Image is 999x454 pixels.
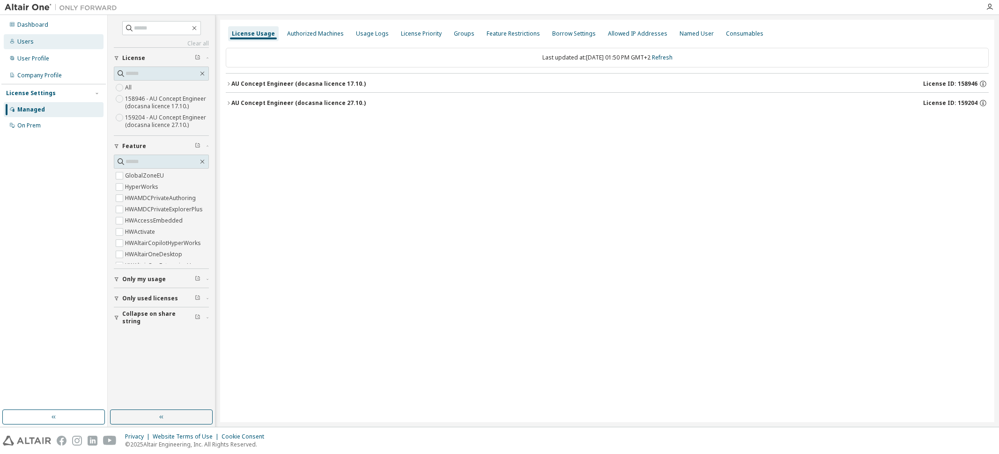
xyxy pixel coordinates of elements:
[153,433,222,440] div: Website Terms of Use
[726,30,763,37] div: Consumables
[125,440,270,448] p: © 2025 Altair Engineering, Inc. All Rights Reserved.
[122,275,166,283] span: Only my usage
[923,80,977,88] span: License ID: 158946
[114,269,209,290] button: Only my usage
[195,275,200,283] span: Clear filter
[114,307,209,328] button: Collapse on share string
[195,54,200,62] span: Clear filter
[17,55,49,62] div: User Profile
[17,21,48,29] div: Dashboard
[232,30,275,37] div: License Usage
[125,193,198,204] label: HWAMDCPrivateAuthoring
[287,30,344,37] div: Authorized Machines
[72,436,82,446] img: instagram.svg
[5,3,122,12] img: Altair One
[17,106,45,113] div: Managed
[226,74,989,94] button: AU Concept Engineer (docasna licence 17.10.)License ID: 158946
[114,40,209,47] a: Clear all
[88,436,97,446] img: linkedin.svg
[125,112,209,131] label: 159204 - AU Concept Engineer (docasna licence 27.10.)
[125,433,153,440] div: Privacy
[652,53,673,61] a: Refresh
[195,314,200,321] span: Clear filter
[3,436,51,446] img: altair_logo.svg
[122,142,146,150] span: Feature
[57,436,67,446] img: facebook.svg
[125,226,157,238] label: HWActivate
[125,93,209,112] label: 158946 - AU Concept Engineer (docasna licence 17.10.)
[226,48,989,67] div: Last updated at: [DATE] 01:50 PM GMT+2
[125,82,133,93] label: All
[125,170,166,181] label: GlobalZoneEU
[125,238,203,249] label: HWAltairCopilotHyperWorks
[231,80,366,88] div: AU Concept Engineer (docasna licence 17.10.)
[114,136,209,156] button: Feature
[454,30,474,37] div: Groups
[125,215,185,226] label: HWAccessEmbedded
[122,310,195,325] span: Collapse on share string
[923,99,977,107] span: License ID: 159204
[356,30,389,37] div: Usage Logs
[125,181,160,193] label: HyperWorks
[122,54,145,62] span: License
[17,122,41,129] div: On Prem
[487,30,540,37] div: Feature Restrictions
[226,93,989,113] button: AU Concept Engineer (docasna licence 27.10.)License ID: 159204
[552,30,596,37] div: Borrow Settings
[6,89,56,97] div: License Settings
[608,30,667,37] div: Allowed IP Addresses
[125,260,202,271] label: HWAltairOneEnterpriseUser
[401,30,442,37] div: License Priority
[17,38,34,45] div: Users
[125,204,205,215] label: HWAMDCPrivateExplorerPlus
[231,99,366,107] div: AU Concept Engineer (docasna licence 27.10.)
[114,288,209,309] button: Only used licenses
[114,48,209,68] button: License
[125,249,184,260] label: HWAltairOneDesktop
[195,142,200,150] span: Clear filter
[103,436,117,446] img: youtube.svg
[222,433,270,440] div: Cookie Consent
[122,295,178,302] span: Only used licenses
[680,30,714,37] div: Named User
[195,295,200,302] span: Clear filter
[17,72,62,79] div: Company Profile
